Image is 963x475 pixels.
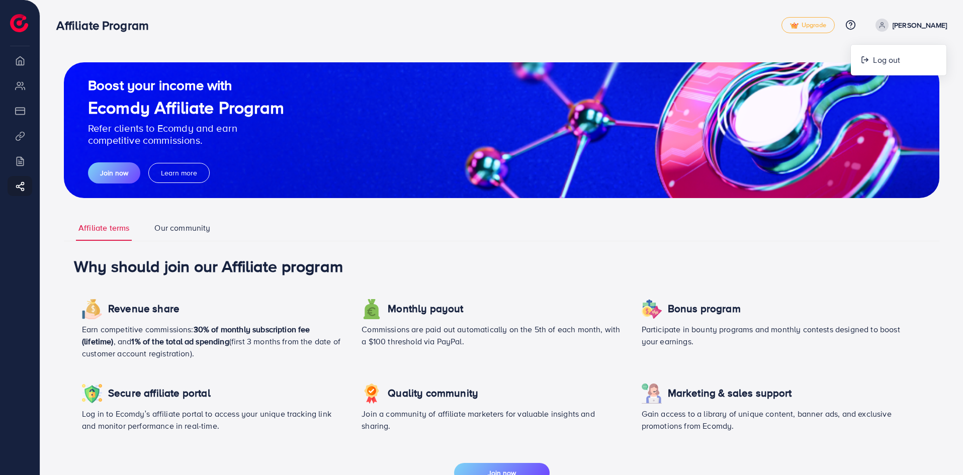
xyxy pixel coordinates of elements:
[790,22,799,29] img: tick
[668,387,792,400] h4: Marketing & sales support
[88,77,284,93] h2: Boost your income with
[362,299,382,319] img: icon revenue share
[388,303,463,315] h4: Monthly payout
[82,324,310,347] span: 30% of monthly subscription fee (lifetime)
[893,19,947,31] p: [PERSON_NAME]
[781,17,835,33] a: tickUpgrade
[148,163,210,183] button: Learn more
[88,162,140,183] button: Join now
[362,323,625,347] p: Commissions are paid out automatically on the 5th of each month, with a $100 threshold via PayPal.
[152,222,213,241] a: Our community
[642,323,905,347] p: Participate in bounty programs and monthly contests designed to boost your earnings.
[76,222,132,241] a: Affiliate terms
[108,303,180,315] h4: Revenue share
[88,98,284,118] h1: Ecomdy Affiliate Program
[114,336,132,347] span: , and
[82,299,102,319] img: icon revenue share
[388,387,478,400] h4: Quality community
[88,122,284,134] p: Refer clients to Ecomdy and earn
[74,256,929,275] h1: Why should join our Affiliate program
[873,54,900,66] span: Log out
[668,303,741,315] h4: Bonus program
[82,408,345,432] p: Log in to Ecomdy’s affiliate portal to access your unique tracking link and monitor performance i...
[790,22,826,29] span: Upgrade
[871,19,947,32] a: [PERSON_NAME]
[88,134,284,146] p: competitive commissions.
[131,336,229,347] span: 1% of the total ad spending
[362,408,625,432] p: Join a community of affiliate marketers for valuable insights and sharing.
[642,299,662,319] img: icon revenue share
[64,62,939,198] img: guide
[82,323,345,359] p: Earn competitive commissions: (first 3 months from the date of customer account registration).
[10,14,28,32] img: logo
[642,384,662,404] img: icon revenue share
[642,408,905,432] p: Gain access to a library of unique content, banner ads, and exclusive promotions from Ecomdy.
[108,387,211,400] h4: Secure affiliate portal
[850,44,947,76] ul: [PERSON_NAME]
[362,384,382,404] img: icon revenue share
[82,384,102,404] img: icon revenue share
[920,430,955,467] iframe: Chat
[100,168,128,178] span: Join now
[56,18,157,33] h3: Affiliate Program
